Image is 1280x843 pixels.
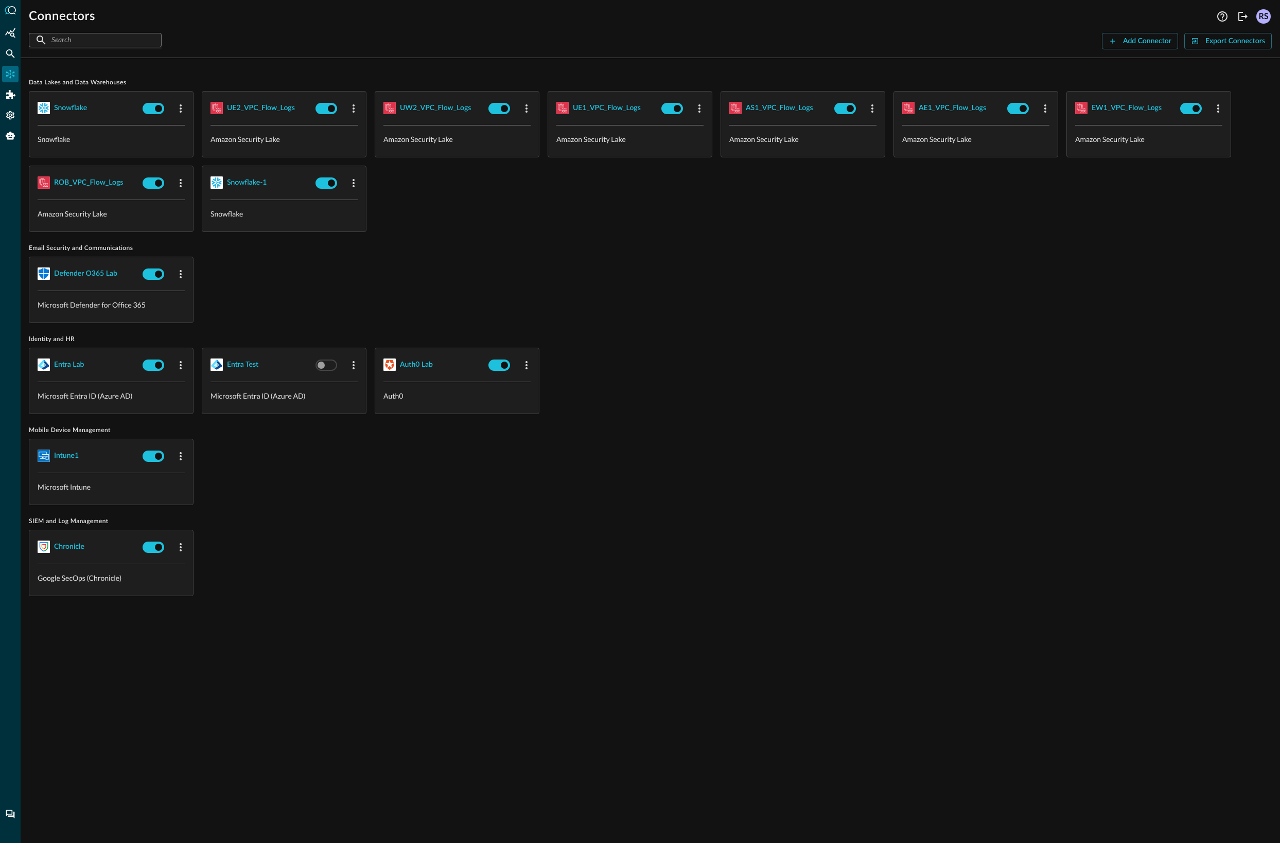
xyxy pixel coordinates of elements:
div: Defender O365 Lab [54,267,117,280]
img: Auth0.svg [383,358,396,371]
img: AWSSecurityLake.svg [1075,102,1088,114]
button: snowflake-1 [227,174,267,191]
div: snowflake [54,102,87,115]
div: UE1_VPC_Flow_Logs [573,102,641,115]
div: snowflake-1 [227,176,267,189]
p: Auth0 [383,390,531,401]
p: Microsoft Intune [38,481,185,492]
button: Chronicle [54,539,84,555]
button: Entra Lab [54,356,84,373]
div: AS1_VPC_Flow_Logs [746,102,813,115]
button: snowflake [54,100,87,116]
img: GoogleSecOps.svg [38,541,50,553]
p: Amazon Security Lake [1075,134,1222,145]
button: UW2_VPC_Flow_Logs [400,100,471,116]
div: Query Agent [2,128,19,144]
span: SIEM and Log Management [29,517,1272,526]
span: Data Lakes and Data Warehouses [29,79,1272,87]
div: Intune1 [54,450,79,462]
img: AWSSecurityLake.svg [211,102,223,114]
div: ROB_VPC_Flow_Logs [54,176,123,189]
p: Amazon Security Lake [556,134,704,145]
img: AWSSecurityLake.svg [902,102,915,114]
button: Help [1214,8,1231,25]
div: Connectors [2,66,19,82]
img: MicrosoftIntune.svg [38,450,50,462]
p: Microsoft Entra ID (Azure AD) [211,390,358,401]
span: Mobile Device Management [29,426,1272,435]
div: Federated Search [2,45,19,62]
img: MicrosoftEntra.svg [211,358,223,371]
button: ROB_VPC_Flow_Logs [54,174,123,191]
p: Microsoft Defender for Office 365 [38,299,185,310]
div: EW1_VPC_Flow_Logs [1092,102,1162,115]
img: AWSSecurityLake.svg [729,102,742,114]
button: AS1_VPC_Flow_Logs [746,100,813,116]
div: Add Connector [1123,35,1171,48]
p: Amazon Security Lake [38,208,185,219]
img: AWSSecurityLake.svg [556,102,569,114]
div: Addons [3,86,19,103]
img: MicrosoftEntra.svg [38,358,50,371]
button: AE1_VPC_Flow_Logs [919,100,986,116]
div: UW2_VPC_Flow_Logs [400,102,471,115]
img: AWSSecurityLake.svg [38,176,50,189]
img: Snowflake.svg [38,102,50,114]
div: Chat [2,806,19,822]
div: AE1_VPC_Flow_Logs [919,102,986,115]
h1: Connectors [29,8,95,25]
button: Defender O365 Lab [54,265,117,282]
div: Chronicle [54,541,84,553]
p: Microsoft Entra ID (Azure AD) [38,390,185,401]
img: AWSSecurityLake.svg [383,102,396,114]
div: Entra Test [227,358,258,371]
p: Snowflake [38,134,185,145]
div: Settings [2,107,19,123]
button: Intune1 [54,447,79,464]
button: Auth0 Lab [400,356,433,373]
button: Export Connectors [1184,33,1272,49]
button: Add Connector [1102,33,1178,49]
div: UE2_VPC_Flow_Logs [227,102,295,115]
p: Google SecOps (Chronicle) [38,572,185,583]
span: Identity and HR [29,335,1272,344]
p: Amazon Security Lake [902,134,1049,145]
button: Entra Test [227,356,258,373]
button: Logout [1235,8,1251,25]
p: Amazon Security Lake [383,134,531,145]
div: Summary Insights [2,25,19,41]
p: Amazon Security Lake [211,134,358,145]
p: Amazon Security Lake [729,134,876,145]
div: Entra Lab [54,358,84,371]
img: Snowflake.svg [211,176,223,189]
button: UE1_VPC_Flow_Logs [573,100,641,116]
span: Email Security and Communications [29,244,1272,253]
button: UE2_VPC_Flow_Logs [227,100,295,116]
div: Export Connectors [1205,35,1265,48]
img: MicrosoftDefenderForOffice365.svg [38,267,50,280]
div: RS [1256,9,1271,24]
button: EW1_VPC_Flow_Logs [1092,100,1162,116]
div: Auth0 Lab [400,358,433,371]
p: Snowflake [211,208,358,219]
input: Search [51,30,138,49]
